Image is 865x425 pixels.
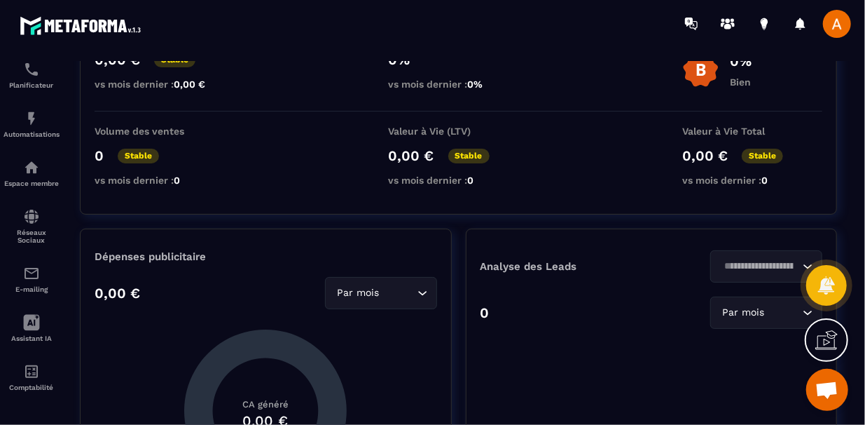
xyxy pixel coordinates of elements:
[468,175,474,186] span: 0
[23,208,40,225] img: social-network
[23,159,40,176] img: automations
[4,285,60,293] p: E-mailing
[23,265,40,282] img: email
[480,304,490,321] p: 0
[682,126,822,137] p: Valeur à Vie Total
[4,229,60,244] p: Réseaux Sociaux
[174,79,205,90] span: 0,00 €
[730,76,752,88] p: Bien
[4,198,60,255] a: social-networksocial-networkRéseaux Sociaux
[95,175,235,186] p: vs mois dernier :
[448,149,490,163] p: Stable
[118,149,159,163] p: Stable
[768,305,799,321] input: Search for option
[334,285,382,301] span: Par mois
[389,126,529,137] p: Valeur à Vie (LTV)
[4,353,60,402] a: accountantaccountantComptabilité
[4,100,60,149] a: automationsautomationsAutomatisations
[682,175,822,186] p: vs mois dernier :
[95,79,235,90] p: vs mois dernier :
[20,13,146,39] img: logo
[4,81,60,89] p: Planificateur
[4,384,60,391] p: Comptabilité
[23,61,40,78] img: scheduler
[389,147,434,164] p: 0,00 €
[95,147,104,164] p: 0
[4,149,60,198] a: automationsautomationsEspace membre
[730,53,752,69] p: 0%
[4,180,60,187] p: Espace membre
[806,369,848,411] div: Ouvrir le chat
[325,277,437,309] div: Search for option
[761,175,768,186] span: 0
[174,175,180,186] span: 0
[719,259,799,274] input: Search for option
[95,285,140,302] p: 0,00 €
[682,51,719,88] img: b-badge-o.b3b20ee6.svg
[468,79,483,90] span: 0%
[4,130,60,138] p: Automatisations
[4,335,60,342] p: Assistant IA
[389,79,529,90] p: vs mois dernier :
[95,126,235,137] p: Volume des ventes
[23,110,40,127] img: automations
[719,305,768,321] span: Par mois
[389,175,529,186] p: vs mois dernier :
[4,50,60,100] a: schedulerschedulerPlanificateur
[480,260,651,273] p: Analyse des Leads
[95,250,437,263] p: Dépenses publicitaire
[710,297,822,329] div: Search for option
[710,250,822,283] div: Search for option
[682,147,728,164] p: 0,00 €
[23,363,40,380] img: accountant
[742,149,783,163] p: Stable
[4,255,60,304] a: emailemailE-mailing
[4,304,60,353] a: Assistant IA
[382,285,414,301] input: Search for option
